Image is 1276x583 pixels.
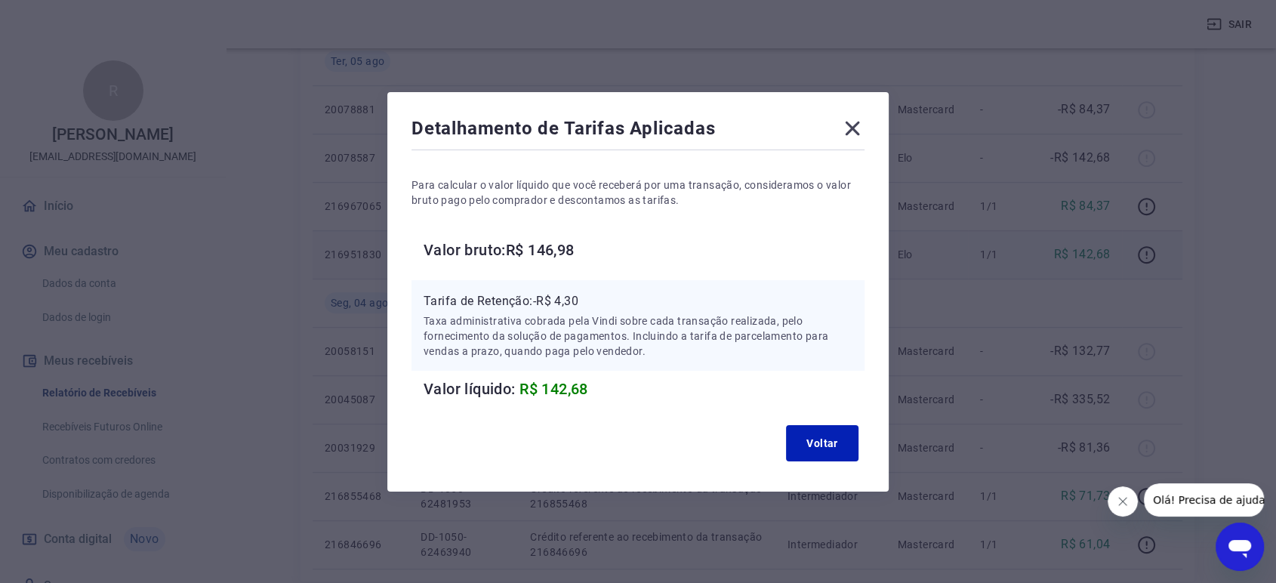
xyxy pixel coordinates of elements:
h6: Valor bruto: R$ 146,98 [424,238,865,262]
iframe: Fechar mensagem [1108,486,1138,517]
p: Tarifa de Retenção: -R$ 4,30 [424,292,852,310]
iframe: Botão para abrir a janela de mensagens [1216,523,1264,571]
p: Taxa administrativa cobrada pela Vindi sobre cada transação realizada, pelo fornecimento da soluç... [424,313,852,359]
span: Olá! Precisa de ajuda? [9,11,127,23]
h6: Valor líquido: [424,377,865,401]
div: Detalhamento de Tarifas Aplicadas [411,116,865,147]
p: Para calcular o valor líquido que você receberá por uma transação, consideramos o valor bruto pag... [411,177,865,208]
iframe: Mensagem da empresa [1144,483,1264,517]
button: Voltar [786,425,858,461]
span: R$ 142,68 [519,380,588,398]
